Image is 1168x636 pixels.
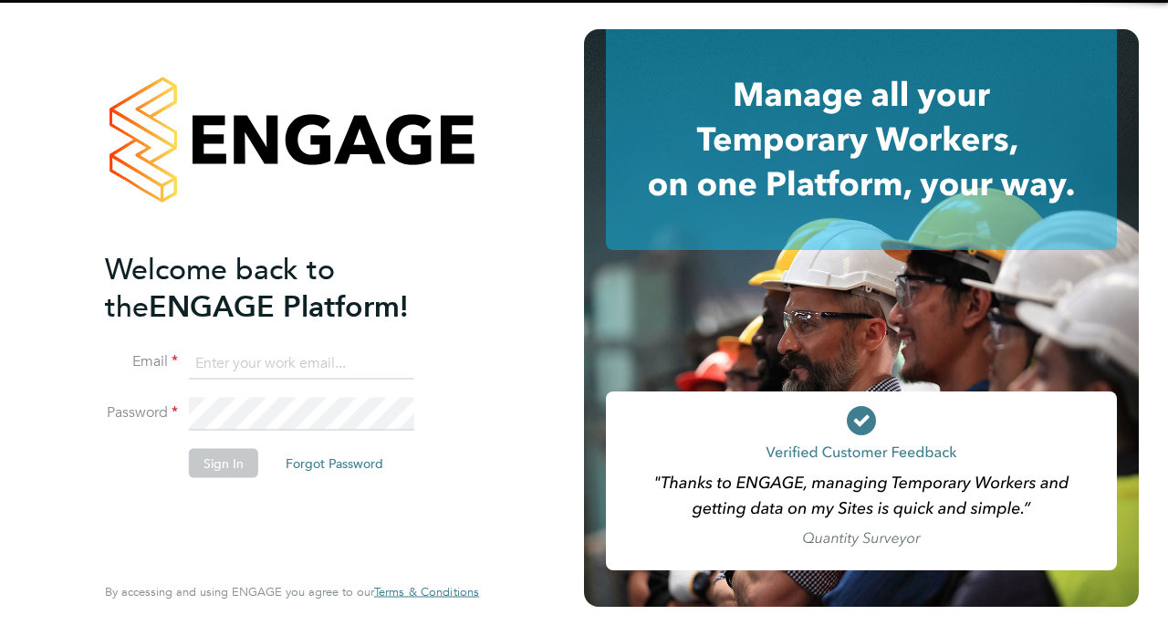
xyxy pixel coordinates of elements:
span: By accessing and using ENGAGE you agree to our [105,584,479,600]
span: Welcome back to the [105,251,335,324]
span: Terms & Conditions [374,584,479,600]
button: Sign In [189,449,258,478]
label: Email [105,352,178,371]
input: Enter your work email... [189,347,414,380]
label: Password [105,403,178,422]
button: Forgot Password [271,449,398,478]
h2: ENGAGE Platform! [105,250,461,325]
a: Terms & Conditions [374,585,479,600]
